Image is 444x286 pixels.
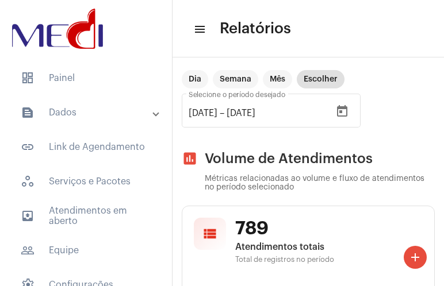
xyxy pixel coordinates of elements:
span: Serviços e Pacotes [12,168,160,195]
mat-icon: sidenav icon [21,106,35,119]
mat-icon: add [408,250,422,264]
span: Equipe [12,237,160,264]
span: Atendimentos em aberto [12,202,160,230]
p: Métricas relacionadas ao volume e fluxo de atendimentos no período selecionado [205,175,435,192]
mat-icon: view_list [202,226,218,242]
button: Open calendar [331,100,354,123]
span: sidenav icon [21,71,35,85]
span: 789 [235,218,423,239]
span: Atendimentos totais [235,242,423,252]
mat-chip: Semana [213,70,258,88]
mat-icon: sidenav icon [21,244,35,257]
h2: Volume de Atendimentos [182,150,435,167]
mat-expansion-panel-header: sidenav iconDados [7,99,172,126]
mat-chip: Mês [263,70,292,88]
mat-icon: sidenav icon [21,209,35,223]
span: Total de registros no período [235,256,423,264]
mat-chip: Escolher [297,70,345,88]
mat-chip: Dia [182,70,208,88]
input: Data do fim [227,108,296,118]
span: Relatórios [220,20,291,38]
mat-icon: sidenav icon [21,140,35,154]
span: Painel [12,64,160,92]
span: Link de Agendamento [12,133,160,161]
mat-panel-title: Dados [21,106,154,119]
img: d3a1b5fa-500b-b90f-5a1c-719c20e9830b.png [9,6,106,52]
mat-icon: sidenav icon [193,22,205,36]
span: – [220,108,224,118]
span: sidenav icon [21,175,35,188]
input: Data de início [189,108,217,118]
mat-icon: assessment [182,150,198,167]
